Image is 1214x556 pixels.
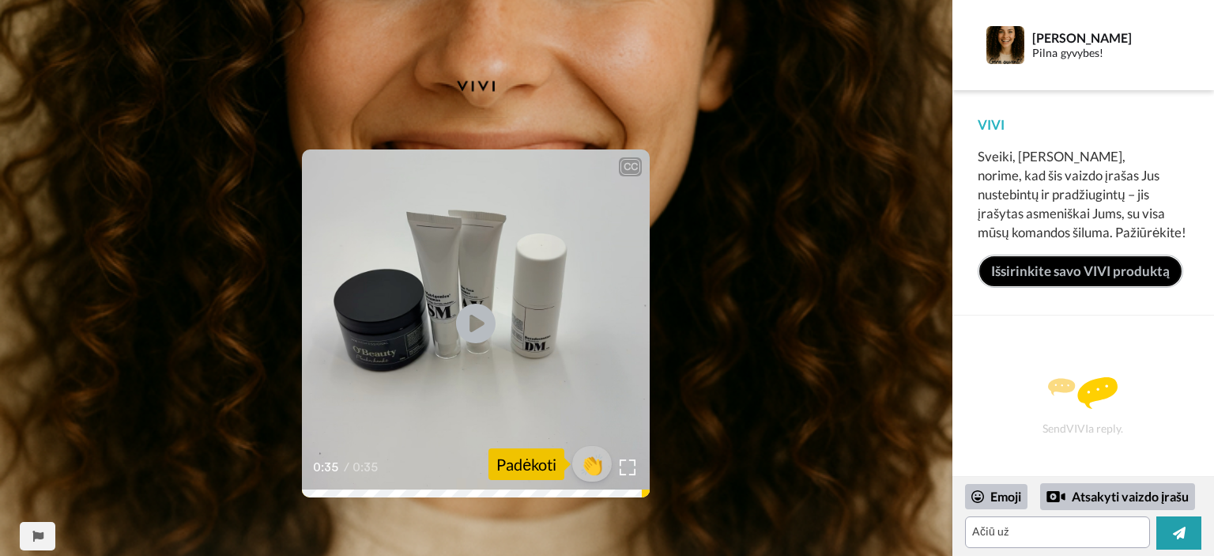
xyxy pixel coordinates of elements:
div: CC [620,159,640,175]
div: Send VIVI a reply. [974,343,1193,468]
img: 82ca03c0-ae48-4968-b5c3-f088d9de5c8a [444,55,507,118]
span: / [344,458,349,477]
span: 👏 [572,452,612,477]
span: 0:35 [353,458,380,477]
img: message.svg [1048,377,1118,409]
button: 👏 [572,446,612,482]
div: Reply by Video [1046,487,1065,506]
img: Full screen [620,460,635,475]
a: Išsirinkite savo VIVI produktą [978,255,1183,288]
div: [PERSON_NAME] [1032,30,1171,45]
div: Pilna gyvybes! [1032,47,1171,60]
span: 0:35 [313,458,341,477]
div: Emoji [965,484,1027,509]
textarea: Ačiū už [965,516,1150,548]
div: VIVI [978,115,1189,134]
img: Profile Image [986,26,1024,64]
div: Atsakyti vaizdo įrašu [1040,483,1195,510]
div: Padėkoti [488,448,564,480]
div: Sveiki, [PERSON_NAME], norime, kad šis vaizdo įrašas Jus nustebintų ir pradžiugintų – jis įrašyta... [978,147,1189,242]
